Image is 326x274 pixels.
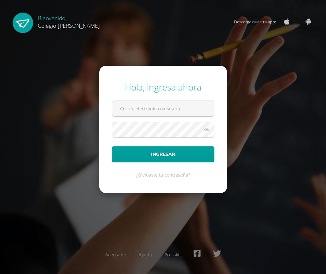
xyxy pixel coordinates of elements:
[234,16,282,28] span: Descarga nuestra app:
[112,146,214,162] button: Ingresar
[139,252,152,258] a: Ayuda
[105,252,126,258] a: Acerca de
[38,22,100,29] span: Colegio [PERSON_NAME]
[112,101,214,116] input: Correo electrónico o usuario
[136,172,190,178] a: ¿Olvidaste tu contraseña?
[112,81,214,93] div: Hola, ingresa ahora
[38,13,100,29] div: Bienvenido,
[165,252,181,258] a: Presskit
